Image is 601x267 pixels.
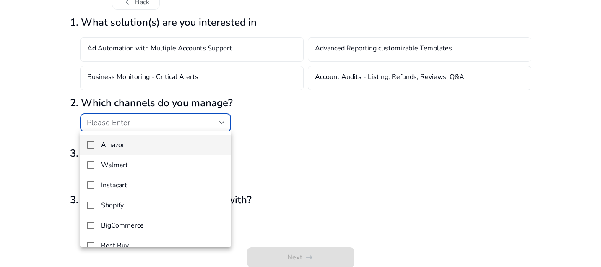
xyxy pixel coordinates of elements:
h4: BigCommerce [101,222,144,230]
h4: Walmart [101,161,128,169]
h4: Best Buy [101,242,129,250]
h4: Instacart [101,181,127,189]
h4: Amazon [101,141,126,149]
h4: Shopify [101,202,124,209]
